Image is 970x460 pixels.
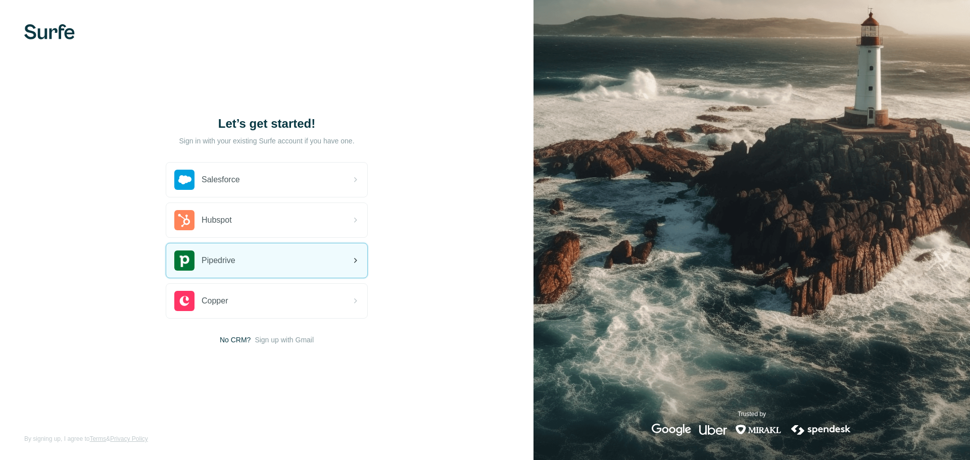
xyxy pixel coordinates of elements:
img: spendesk's logo [790,424,852,436]
a: Terms [89,435,106,442]
img: copper's logo [174,291,195,311]
span: By signing up, I agree to & [24,434,148,443]
h1: Let’s get started! [166,116,368,132]
a: Privacy Policy [110,435,148,442]
span: Hubspot [202,214,232,226]
span: Copper [202,295,228,307]
p: Sign in with your existing Surfe account if you have one. [179,136,354,146]
p: Trusted by [738,410,766,419]
span: No CRM? [220,335,251,345]
img: hubspot's logo [174,210,195,230]
img: uber's logo [699,424,727,436]
span: Pipedrive [202,254,235,267]
button: Sign up with Gmail [255,335,314,345]
img: google's logo [652,424,691,436]
img: pipedrive's logo [174,250,195,271]
img: mirakl's logo [735,424,782,436]
span: Salesforce [202,174,240,186]
img: salesforce's logo [174,170,195,190]
img: Surfe's logo [24,24,75,39]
